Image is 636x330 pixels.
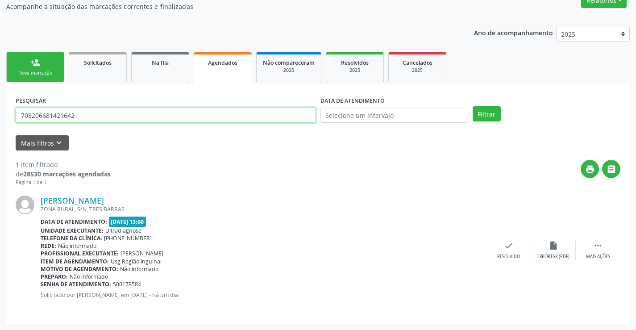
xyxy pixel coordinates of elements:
[58,242,96,250] span: Não informado
[320,94,385,108] label: DATA DE ATENDIMENTO
[41,250,119,257] b: Profissional executante:
[41,258,109,265] b: Item de agendamento:
[16,94,46,108] label: PESQUISAR
[13,70,58,76] div: Nova marcação
[41,234,102,242] b: Telefone da clínica:
[602,160,620,178] button: 
[41,273,68,280] b: Preparo:
[593,241,603,251] i: 
[104,234,152,242] span: [PHONE_NUMBER]
[341,59,369,67] span: Resolvidos
[121,250,163,257] span: [PERSON_NAME]
[208,59,237,67] span: Agendados
[473,106,501,121] button: Filtrar
[263,59,315,67] span: Não compareceram
[16,135,69,151] button: Mais filtroskeyboard_arrow_down
[41,205,486,213] div: ZONA RURAL, S/N, TRES BARRAS
[497,254,520,260] div: Resolvido
[84,59,112,67] span: Solicitados
[41,280,111,288] b: Senha de atendimento:
[41,265,118,273] b: Motivo de agendamento:
[113,280,141,288] span: S00178584
[41,242,56,250] b: Rede:
[120,265,158,273] span: Não informado
[41,196,104,205] a: [PERSON_NAME]
[504,241,514,251] i: check
[395,67,440,74] div: 2025
[70,273,108,280] span: Não informado
[41,218,107,226] b: Data de atendimento:
[537,254,569,260] div: Exportar (PDF)
[320,108,468,123] input: Selecione um intervalo
[105,227,141,234] span: Ultradiagnose
[403,59,432,67] span: Cancelados
[16,160,111,169] div: 1 item filtrado
[6,2,443,11] p: Acompanhe a situação das marcações correntes e finalizadas
[263,67,315,74] div: 2025
[16,179,111,186] div: Página 1 de 1
[109,217,146,227] span: [DATE] 13:00
[152,59,169,67] span: Na fila
[41,291,486,299] p: Solicitado por [PERSON_NAME] em [DATE] - há um dia
[16,196,34,214] img: img
[581,160,599,178] button: print
[30,58,40,67] div: person_add
[54,138,64,148] i: keyboard_arrow_down
[474,27,553,38] p: Ano de acompanhamento
[607,164,616,174] i: 
[16,108,316,123] input: Nome, CNS
[549,241,558,251] i: insert_drive_file
[23,170,111,178] strong: 28530 marcações agendadas
[586,254,610,260] div: Mais ações
[111,258,162,265] span: Usg Região Inguinal
[333,67,377,74] div: 2025
[585,164,595,174] i: print
[41,227,104,234] b: Unidade executante:
[16,169,111,179] div: de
